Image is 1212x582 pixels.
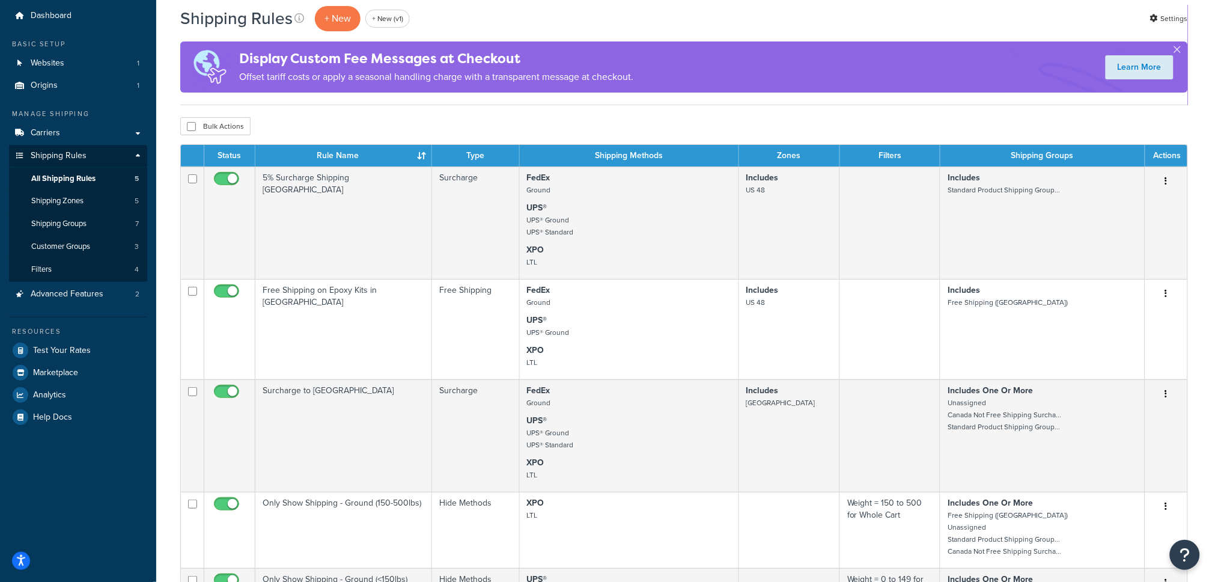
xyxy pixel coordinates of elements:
[9,236,147,258] a: Customer Groups 3
[527,497,544,509] strong: XPO
[9,283,147,305] li: Advanced Features
[520,145,739,167] th: Shipping Methods
[948,297,1068,308] small: Free Shipping ([GEOGRAPHIC_DATA])
[31,11,72,21] span: Dashboard
[9,362,147,384] a: Marketplace
[255,379,432,492] td: Surcharge to [GEOGRAPHIC_DATA]
[948,284,980,296] strong: Includes
[948,397,1061,432] small: Unassigned Canada Not Free Shipping Surcha... Standard Product Shipping Group...
[432,279,520,379] td: Free Shipping
[239,69,633,85] p: Offset tariff costs or apply a seasonal handling charge with a transparent message at checkout.
[527,201,547,214] strong: UPS®
[527,344,544,357] strong: XPO
[940,145,1145,167] th: Shipping Groups
[31,196,84,206] span: Shipping Zones
[204,145,255,167] th: Status
[9,190,147,212] a: Shipping Zones 5
[9,145,147,167] a: Shipping Rules
[527,297,551,308] small: Ground
[527,314,547,326] strong: UPS®
[33,390,66,400] span: Analytics
[9,340,147,361] a: Test Your Rates
[9,190,147,212] li: Shipping Zones
[9,236,147,258] li: Customer Groups
[746,171,779,184] strong: Includes
[948,171,980,184] strong: Includes
[746,284,779,296] strong: Includes
[180,7,293,30] h1: Shipping Rules
[135,174,139,184] span: 5
[746,297,766,308] small: US 48
[31,219,87,229] span: Shipping Groups
[527,510,538,521] small: LTL
[527,244,544,256] strong: XPO
[255,145,432,167] th: Rule Name : activate to sort column ascending
[9,259,147,281] a: Filters 4
[180,41,239,93] img: duties-banner-06bc72dcb5fe05cb3f9472aba00be2ae8eb53ab6f0d8bb03d382ba314ac3c341.png
[1150,10,1188,27] a: Settings
[9,122,147,144] a: Carriers
[948,384,1033,397] strong: Includes One Or More
[432,379,520,492] td: Surcharge
[9,168,147,190] li: All Shipping Rules
[31,289,103,299] span: Advanced Features
[9,213,147,235] a: Shipping Groups 7
[527,384,550,397] strong: FedEx
[9,384,147,406] a: Analytics
[239,49,633,69] h4: Display Custom Fee Messages at Checkout
[9,213,147,235] li: Shipping Groups
[527,456,544,469] strong: XPO
[9,259,147,281] li: Filters
[135,289,139,299] span: 2
[527,215,574,237] small: UPS® Ground UPS® Standard
[9,406,147,428] a: Help Docs
[840,492,940,568] td: Weight = 150 to 500 for Whole Cart
[33,412,72,423] span: Help Docs
[1170,540,1200,570] button: Open Resource Center
[527,397,551,408] small: Ground
[527,257,538,268] small: LTL
[746,397,815,408] small: [GEOGRAPHIC_DATA]
[33,346,91,356] span: Test Your Rates
[432,167,520,279] td: Surcharge
[33,368,78,378] span: Marketplace
[9,5,147,27] a: Dashboard
[31,128,60,138] span: Carriers
[180,117,251,135] button: Bulk Actions
[135,242,139,252] span: 3
[527,427,574,450] small: UPS® Ground UPS® Standard
[527,357,538,368] small: LTL
[9,75,147,97] a: Origins 1
[432,145,520,167] th: Type
[527,171,550,184] strong: FedEx
[31,174,96,184] span: All Shipping Rules
[746,384,779,397] strong: Includes
[255,279,432,379] td: Free Shipping on Epoxy Kits in [GEOGRAPHIC_DATA]
[135,265,139,275] span: 4
[527,414,547,427] strong: UPS®
[527,185,551,195] small: Ground
[432,492,520,568] td: Hide Methods
[9,326,147,337] div: Resources
[527,284,550,296] strong: FedEx
[255,492,432,568] td: Only Show Shipping - Ground (150-500lbs)
[739,145,840,167] th: Zones
[31,58,64,69] span: Websites
[255,167,432,279] td: 5% Surcharge Shipping [GEOGRAPHIC_DATA]
[365,10,410,28] a: + New (v1)
[137,58,139,69] span: 1
[948,497,1033,509] strong: Includes One Or More
[948,510,1068,557] small: Free Shipping ([GEOGRAPHIC_DATA]) Unassigned Standard Product Shipping Group... Canada Not Free S...
[31,265,52,275] span: Filters
[9,52,147,75] a: Websites 1
[9,145,147,282] li: Shipping Rules
[31,242,90,252] span: Customer Groups
[135,219,139,229] span: 7
[315,6,361,31] p: + New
